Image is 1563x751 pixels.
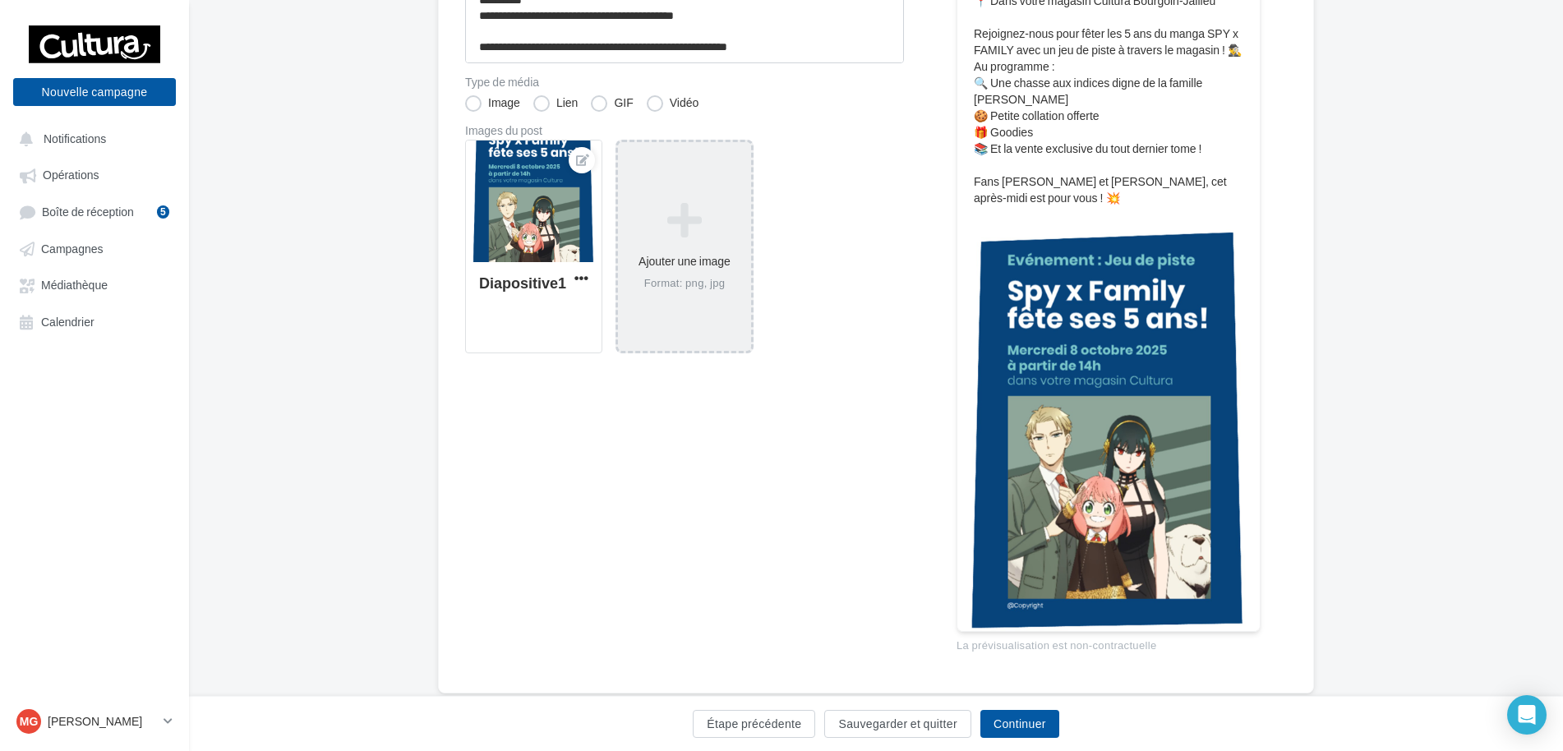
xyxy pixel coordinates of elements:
[43,168,99,182] span: Opérations
[465,76,904,88] label: Type de média
[41,279,108,293] span: Médiathèque
[957,632,1261,653] div: La prévisualisation est non-contractuelle
[10,123,173,153] button: Notifications
[533,95,578,112] label: Lien
[10,233,179,263] a: Campagnes
[10,196,179,227] a: Boîte de réception5
[13,706,176,737] a: MG [PERSON_NAME]
[479,274,566,292] div: Diapositive1
[44,131,106,145] span: Notifications
[591,95,633,112] label: GIF
[41,315,95,329] span: Calendrier
[693,710,815,738] button: Étape précédente
[157,205,169,219] div: 5
[13,78,176,106] button: Nouvelle campagne
[42,205,134,219] span: Boîte de réception
[465,95,520,112] label: Image
[980,710,1059,738] button: Continuer
[10,306,179,336] a: Calendrier
[647,95,699,112] label: Vidéo
[465,125,904,136] div: Images du post
[41,242,104,256] span: Campagnes
[1507,695,1547,735] div: Open Intercom Messenger
[48,713,157,730] p: [PERSON_NAME]
[20,713,39,730] span: MG
[824,710,971,738] button: Sauvegarder et quitter
[10,270,179,299] a: Médiathèque
[10,159,179,189] a: Opérations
